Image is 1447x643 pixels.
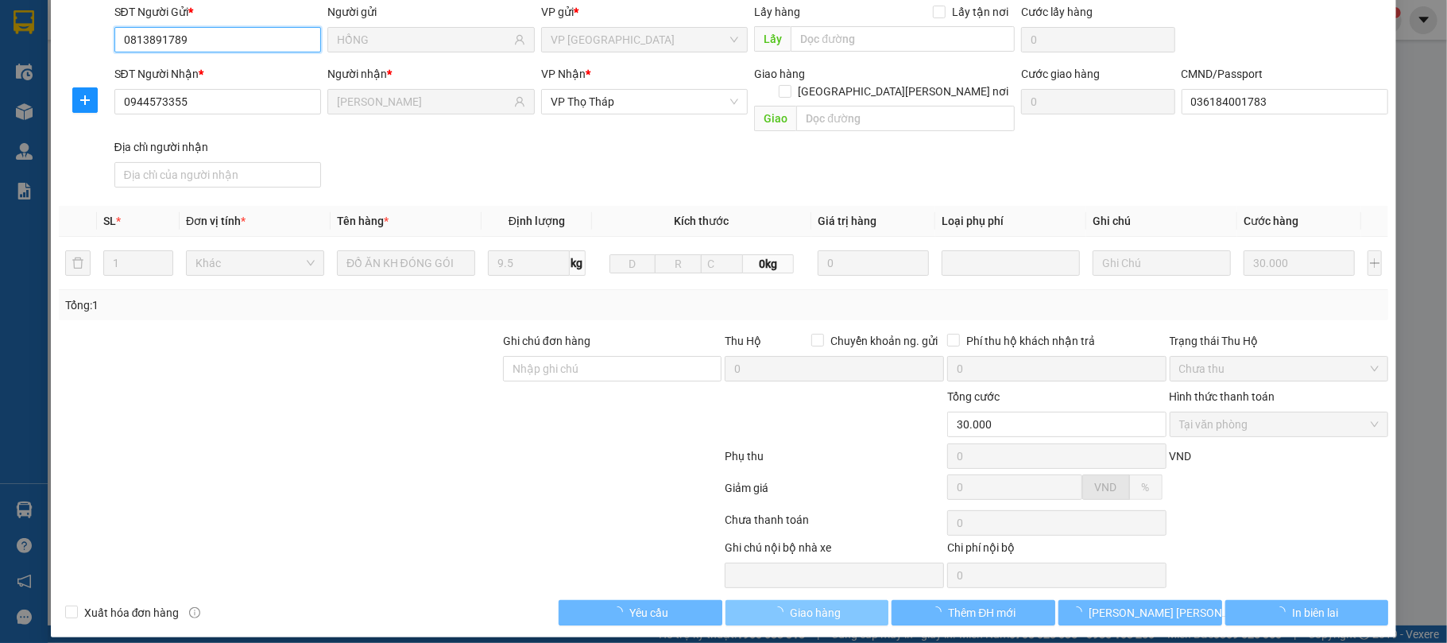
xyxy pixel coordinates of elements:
span: Tên hàng [337,215,389,227]
span: VP Thọ Tháp [551,90,739,114]
span: user [514,34,525,45]
span: Chuyển khoản ng. gửi [824,332,944,350]
span: loading [772,606,790,618]
span: % [1142,481,1150,494]
button: In biên lai [1225,600,1389,626]
input: Dọc đường [791,26,1015,52]
span: loading [930,606,948,618]
div: Chi phí nội bộ [947,539,1166,563]
button: plus [72,87,98,113]
input: C [701,254,743,273]
div: CMND/Passport [1182,65,1389,83]
div: SĐT Người Nhận [114,65,322,83]
div: Ghi chú nội bộ nhà xe [725,539,944,563]
span: Lấy tận nơi [946,3,1015,21]
span: kg [570,250,586,276]
th: Ghi chú [1086,206,1237,237]
div: Người gửi [327,3,535,21]
label: Hình thức thanh toán [1170,390,1275,403]
span: loading [1275,606,1292,618]
button: Giao hàng [725,600,889,626]
span: Tại văn phòng [1179,413,1379,436]
button: Thêm ĐH mới [892,600,1055,626]
span: Định lượng [509,215,565,227]
div: SĐT Người Gửi [114,3,322,21]
label: Cước lấy hàng [1021,6,1093,18]
input: Cước lấy hàng [1021,27,1174,52]
div: Chưa thanh toán [723,511,946,539]
span: Kích thước [674,215,729,227]
div: Trạng thái Thu Hộ [1170,332,1389,350]
input: Cước giao hàng [1021,89,1174,114]
span: 0kg [743,254,794,273]
span: [GEOGRAPHIC_DATA][PERSON_NAME] nơi [791,83,1015,100]
label: Ghi chú đơn hàng [503,335,590,347]
input: VD: Bàn, Ghế [337,250,475,276]
span: loading [1071,606,1089,618]
input: Ghi Chú [1093,250,1231,276]
div: Phụ thu [723,447,946,475]
span: Cước hàng [1244,215,1298,227]
button: [PERSON_NAME] [PERSON_NAME] [1058,600,1222,626]
div: Người nhận [327,65,535,83]
button: delete [65,250,91,276]
button: Yêu cầu [559,600,722,626]
span: info-circle [189,607,200,618]
input: Địa chỉ của người nhận [114,162,322,188]
input: Tên người gửi [337,31,511,48]
span: Xuất hóa đơn hàng [78,604,186,622]
span: plus [73,94,97,107]
span: loading [612,606,629,618]
span: In biên lai [1292,604,1338,622]
span: Thêm ĐH mới [948,604,1016,622]
span: user [514,96,525,107]
div: Tổng: 1 [65,296,559,314]
span: VP Nam Định [551,28,739,52]
span: Đơn vị tính [186,215,246,227]
div: Địa chỉ người nhận [114,138,322,156]
div: Giảm giá [723,479,946,507]
span: Giá trị hàng [818,215,876,227]
span: Giao [754,106,796,131]
span: Lấy [754,26,791,52]
th: Loại phụ phí [935,206,1086,237]
b: GỬI : VP Thọ Tháp [20,115,199,141]
input: Ghi chú đơn hàng [503,356,722,382]
span: VND [1095,481,1117,494]
label: Cước giao hàng [1021,68,1100,80]
span: Thu Hộ [725,335,761,347]
li: Hotline: 19001155 [149,59,664,79]
li: Số 10 ngõ 15 Ngọc Hồi, [PERSON_NAME], [GEOGRAPHIC_DATA] [149,39,664,59]
input: 0 [1244,250,1355,276]
span: Tổng cước [947,390,1000,403]
input: R [655,254,702,273]
span: Yêu cầu [629,604,668,622]
span: Chưa thu [1179,357,1379,381]
input: Dọc đường [796,106,1015,131]
input: Tên người nhận [337,93,511,110]
span: Phí thu hộ khách nhận trả [960,332,1101,350]
span: VP Nhận [541,68,586,80]
input: 0 [818,250,929,276]
span: Khác [195,251,315,275]
span: [PERSON_NAME] [PERSON_NAME] [1089,604,1261,622]
input: D [609,254,656,273]
span: Lấy hàng [754,6,800,18]
img: logo.jpg [20,20,99,99]
span: Giao hàng [754,68,805,80]
span: Giao hàng [790,604,841,622]
button: plus [1368,250,1383,276]
span: SL [103,215,116,227]
div: VP gửi [541,3,749,21]
span: VND [1170,450,1192,463]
